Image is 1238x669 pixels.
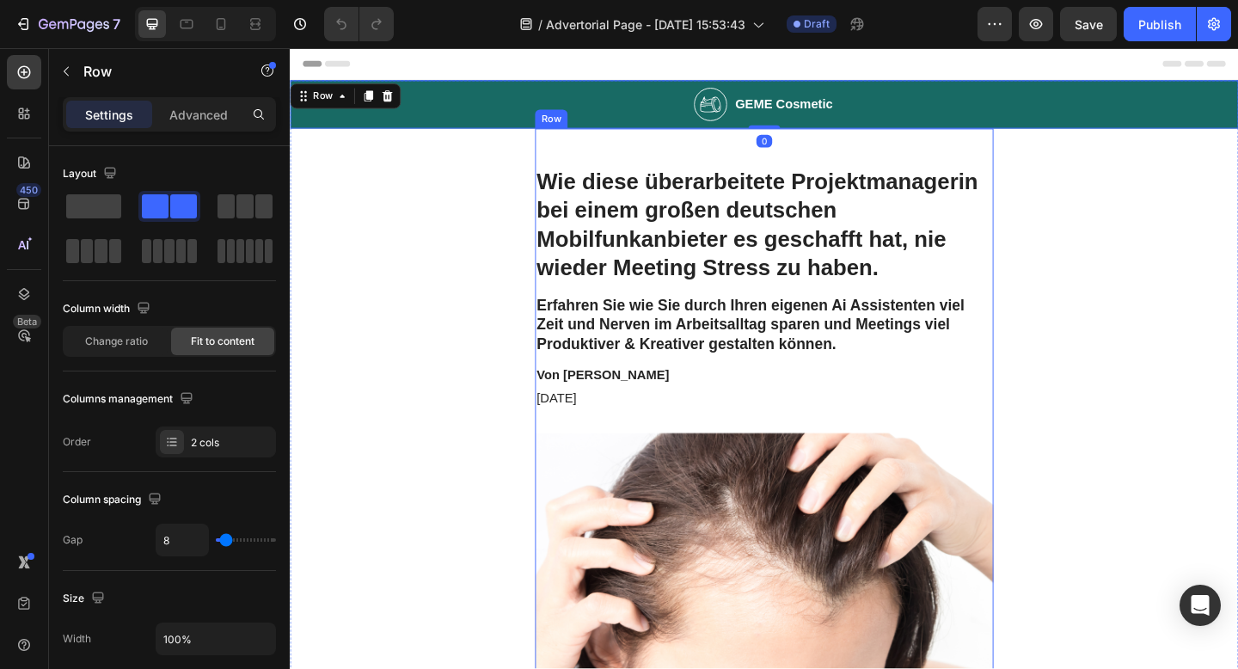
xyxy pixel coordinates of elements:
[1180,585,1221,626] div: Open Intercom Messenger
[63,631,91,647] div: Width
[268,132,748,253] strong: Wie diese überarbeitete Projektmanagerin bei einem großen deutschen Mobilfunkanbieter es geschaff...
[63,163,120,186] div: Layout
[290,48,1238,669] iframe: Design area
[83,61,230,82] p: Row
[63,298,154,321] div: Column width
[482,51,592,72] h2: GEME Cosmetic
[63,532,83,548] div: Gap
[63,388,197,411] div: Columns management
[268,372,763,390] p: [DATE]
[191,334,254,349] span: Fit to content
[324,7,394,41] div: Undo/Redo
[1075,17,1103,32] span: Save
[169,106,228,124] p: Advanced
[804,16,830,32] span: Draft
[538,15,542,34] span: /
[63,587,108,611] div: Size
[267,268,765,335] h2: Erfahren Sie wie Sie durch Ihren eigenen Ai Assistenten viel Zeit und Nerven im Arbeitsalltag spa...
[63,488,165,512] div: Column spacing
[156,525,208,555] input: Auto
[507,95,524,108] div: 0
[85,334,148,349] span: Change ratio
[270,70,298,85] div: Row
[16,183,41,197] div: 450
[63,434,91,450] div: Order
[546,15,745,34] span: Advertorial Page - [DATE] 15:53:43
[7,7,128,41] button: 7
[1124,7,1196,41] button: Publish
[156,623,275,654] input: Auto
[113,14,120,34] p: 7
[191,435,272,451] div: 2 cols
[85,106,133,124] p: Settings
[13,315,41,328] div: Beta
[268,347,763,365] p: Von [PERSON_NAME]
[21,45,50,60] div: Row
[1060,7,1117,41] button: Save
[1138,15,1181,34] div: Publish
